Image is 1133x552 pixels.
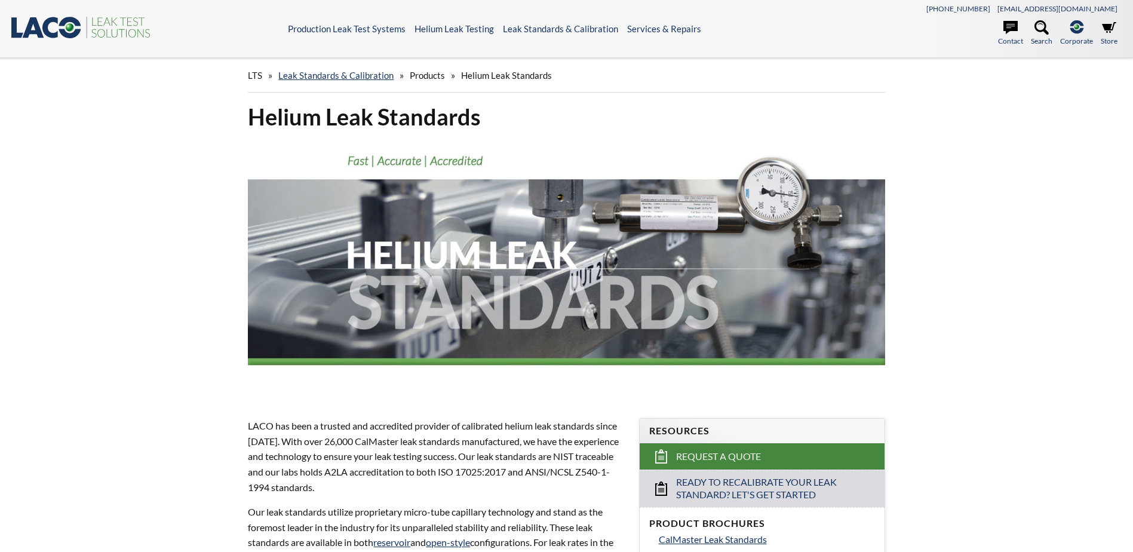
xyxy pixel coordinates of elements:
[998,20,1023,47] a: Contact
[426,536,470,548] a: open-style
[649,425,875,437] h4: Resources
[414,23,494,34] a: Helium Leak Testing
[640,470,885,507] a: Ready to Recalibrate Your Leak Standard? Let's Get Started
[997,4,1117,13] a: [EMAIL_ADDRESS][DOMAIN_NAME]
[676,476,849,501] span: Ready to Recalibrate Your Leak Standard? Let's Get Started
[676,450,761,463] span: Request a Quote
[288,23,406,34] a: Production Leak Test Systems
[659,532,875,547] a: CalMaster Leak Standards
[278,70,394,81] a: Leak Standards & Calibration
[659,533,767,545] span: CalMaster Leak Standards
[248,418,624,495] p: LACO has been a trusted and accredited provider of calibrated helium leak standards since [DATE]....
[649,517,875,530] h4: Product Brochures
[1101,20,1117,47] a: Store
[410,70,445,81] span: Products
[248,59,885,93] div: » » »
[640,443,885,470] a: Request a Quote
[248,70,262,81] span: LTS
[373,536,410,548] a: reservoir
[926,4,990,13] a: [PHONE_NUMBER]
[248,102,885,131] h1: Helium Leak Standards
[1031,20,1052,47] a: Search
[627,23,701,34] a: Services & Repairs
[461,70,552,81] span: Helium Leak Standards
[1060,35,1093,47] span: Corporate
[248,141,885,396] img: Helium Leak Standards header
[503,23,618,34] a: Leak Standards & Calibration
